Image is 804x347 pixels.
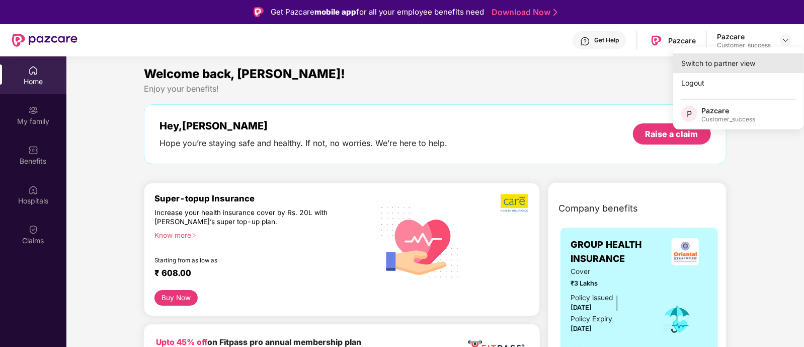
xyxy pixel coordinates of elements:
[571,266,648,277] span: Cover
[144,66,345,81] span: Welcome back, [PERSON_NAME]!
[154,231,367,238] div: Know more
[154,290,197,306] button: Buy Now
[156,337,361,347] b: on Fitpass pro annual membership plan
[782,36,790,44] img: svg+xml;base64,PHN2ZyBpZD0iRHJvcGRvd24tMzJ4MzIiIHhtbG5zPSJodHRwOi8vd3d3LnczLm9yZy8yMDAwL3N2ZyIgd2...
[314,7,356,17] strong: mobile app
[701,115,755,123] div: Customer_success
[687,108,692,120] span: P
[717,32,771,41] div: Pazcare
[12,34,77,47] img: New Pazcare Logo
[571,314,612,325] div: Policy Expiry
[646,128,698,140] div: Raise a claim
[254,7,264,17] img: Logo
[661,303,694,336] img: icon
[144,84,726,94] div: Enjoy your benefits!
[594,36,619,44] div: Get Help
[28,225,38,235] img: svg+xml;base64,PHN2ZyBpZD0iQ2xhaW0iIHhtbG5zPSJodHRwOi8vd3d3LnczLm9yZy8yMDAwL3N2ZyIgd2lkdGg9IjIwIi...
[672,238,699,265] img: insurerLogo
[154,268,363,280] div: ₹ 608.00
[668,36,696,45] div: Pazcare
[28,65,38,76] img: svg+xml;base64,PHN2ZyBpZD0iSG9tZSIgeG1sbnM9Imh0dHA6Ly93d3cudzMub3JnLzIwMDAvc3ZnIiB3aWR0aD0iMjAiIG...
[28,105,38,115] img: svg+xml;base64,PHN2ZyB3aWR0aD0iMjAiIGhlaWdodD0iMjAiIHZpZXdCb3g9IjAgMCAyMCAyMCIgZmlsbD0ibm9uZSIgeG...
[571,325,592,332] span: [DATE]
[154,193,373,203] div: Super-topup Insurance
[271,6,484,18] div: Get Pazcare for all your employee benefits need
[571,293,613,304] div: Policy issued
[159,138,447,149] div: Hope you’re staying safe and healthy. If not, no worries. We’re here to help.
[28,145,38,155] img: svg+xml;base64,PHN2ZyBpZD0iQmVuZWZpdHMiIHhtbG5zPSJodHRwOi8vd3d3LnczLm9yZy8yMDAwL3N2ZyIgd2lkdGg9Ij...
[156,337,207,347] b: Upto 45% off
[191,233,197,238] span: right
[558,201,638,216] span: Company benefits
[701,106,755,115] div: Pazcare
[553,7,557,18] img: Stroke
[717,41,771,49] div: Customer_success
[501,193,529,213] img: b5dec4f62d2307b9de63beb79f102df3.png
[159,120,447,132] div: Hey, [PERSON_NAME]
[492,7,554,18] a: Download Now
[649,33,664,48] img: Pazcare_Logo.png
[571,279,648,289] span: ₹3 Lakhs
[571,238,663,266] span: GROUP HEALTH INSURANCE
[154,208,330,226] div: Increase your health insurance cover by Rs. 20L with [PERSON_NAME]’s super top-up plan.
[571,304,592,311] span: [DATE]
[673,53,804,73] div: Switch to partner view
[673,73,804,93] div: Logout
[373,194,467,289] img: svg+xml;base64,PHN2ZyB4bWxucz0iaHR0cDovL3d3dy53My5vcmcvMjAwMC9zdmciIHhtbG5zOnhsaW5rPSJodHRwOi8vd3...
[28,185,38,195] img: svg+xml;base64,PHN2ZyBpZD0iSG9zcGl0YWxzIiB4bWxucz0iaHR0cDovL3d3dy53My5vcmcvMjAwMC9zdmciIHdpZHRoPS...
[154,257,330,264] div: Starting from as low as
[580,36,590,46] img: svg+xml;base64,PHN2ZyBpZD0iSGVscC0zMngzMiIgeG1sbnM9Imh0dHA6Ly93d3cudzMub3JnLzIwMDAvc3ZnIiB3aWR0aD...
